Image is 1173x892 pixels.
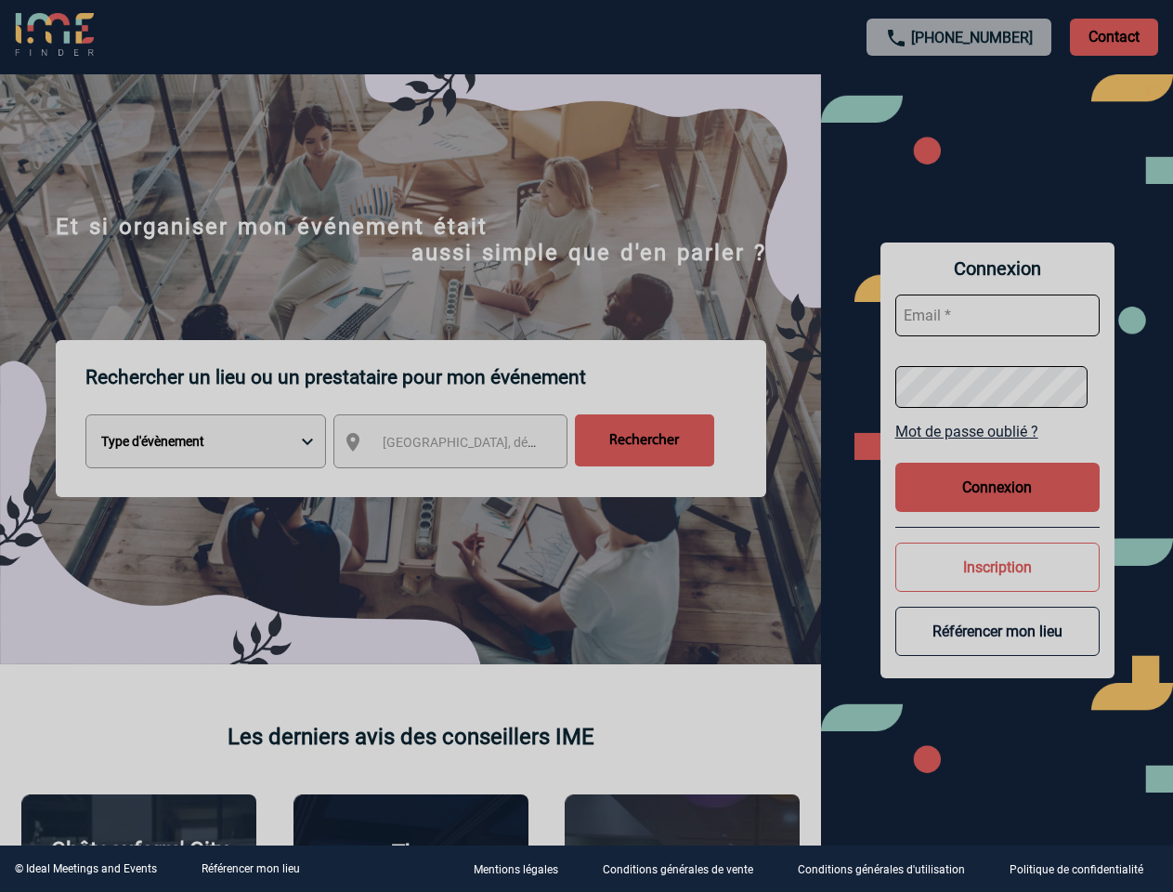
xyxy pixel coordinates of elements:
[995,860,1173,878] a: Politique de confidentialité
[603,864,753,877] p: Conditions générales de vente
[459,860,588,878] a: Mentions légales
[783,860,995,878] a: Conditions générales d'utilisation
[1010,864,1143,877] p: Politique de confidentialité
[474,864,558,877] p: Mentions légales
[15,862,157,875] div: © Ideal Meetings and Events
[588,860,783,878] a: Conditions générales de vente
[798,864,965,877] p: Conditions générales d'utilisation
[202,862,300,875] a: Référencer mon lieu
